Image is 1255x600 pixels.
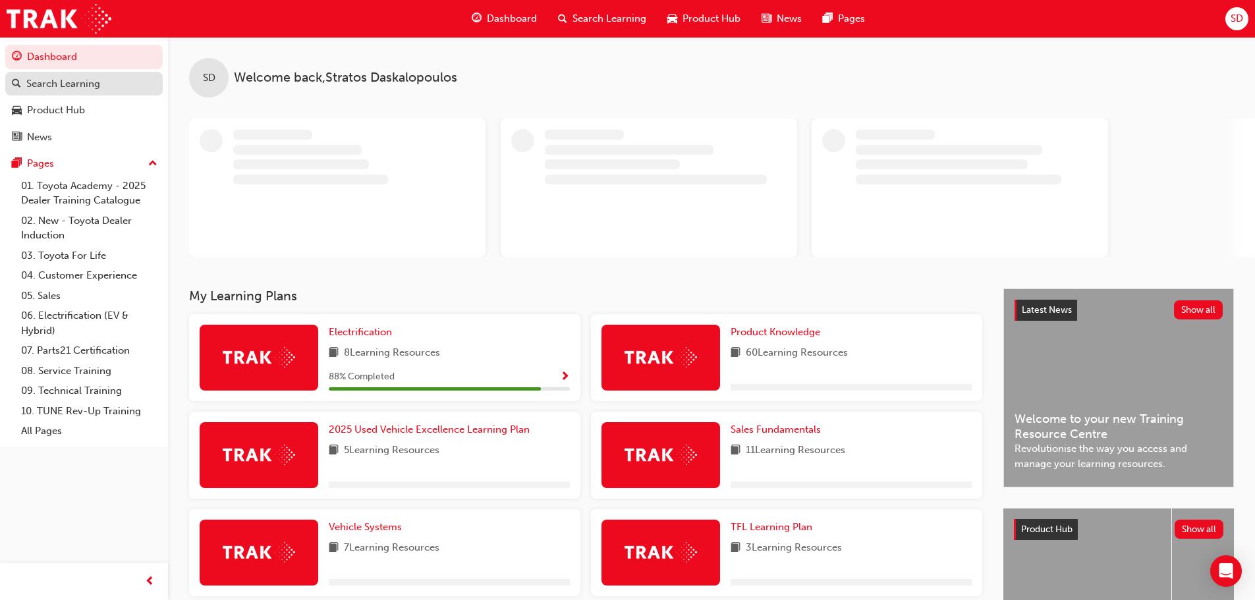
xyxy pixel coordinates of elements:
a: 09. Technical Training [16,381,163,401]
span: pages-icon [823,11,833,27]
div: News [27,130,52,145]
div: Search Learning [26,76,100,92]
span: Pages [838,11,865,26]
button: Pages [5,151,163,176]
span: Search Learning [572,11,646,26]
span: book-icon [329,443,339,459]
a: 02. New - Toyota Dealer Induction [16,211,163,246]
a: All Pages [16,421,163,441]
span: 60 Learning Resources [746,345,848,362]
a: Search Learning [5,72,163,96]
span: Revolutionise the way you access and manage your learning resources. [1015,441,1223,471]
span: Dashboard [487,11,537,26]
span: Sales Fundamentals [731,423,821,435]
span: 5 Learning Resources [344,443,439,459]
span: 7 Learning Resources [344,540,439,557]
span: Welcome to your new Training Resource Centre [1015,412,1223,441]
span: book-icon [731,540,740,557]
span: 8 Learning Resources [344,345,440,362]
img: Trak [625,347,697,368]
a: Product Knowledge [731,325,825,340]
span: guage-icon [12,51,22,63]
a: car-iconProduct Hub [657,5,751,32]
span: Vehicle Systems [329,521,402,533]
img: Trak [223,445,295,465]
span: search-icon [12,78,21,90]
a: news-iconNews [751,5,812,32]
a: TFL Learning Plan [731,520,818,535]
a: 10. TUNE Rev-Up Training [16,401,163,422]
span: book-icon [731,345,740,362]
span: book-icon [329,345,339,362]
img: Trak [7,4,111,34]
img: Trak [223,542,295,562]
a: 03. Toyota For Life [16,246,163,266]
span: pages-icon [12,158,22,170]
a: Latest NewsShow all [1015,300,1223,321]
a: search-iconSearch Learning [547,5,657,32]
button: Show Progress [560,369,570,385]
span: 2025 Used Vehicle Excellence Learning Plan [329,423,530,435]
a: 04. Customer Experience [16,265,163,286]
span: SD [1231,11,1243,26]
div: Product Hub [27,103,85,118]
button: SD [1225,7,1248,30]
span: Latest News [1022,304,1072,315]
img: Trak [625,542,697,562]
a: pages-iconPages [812,5,876,32]
a: Dashboard [5,45,163,69]
span: 3 Learning Resources [746,540,842,557]
span: 88 % Completed [329,369,395,385]
a: Product HubShow all [1014,519,1223,540]
a: Electrification [329,325,397,340]
span: car-icon [12,105,22,117]
span: news-icon [12,132,22,144]
a: 08. Service Training [16,361,163,381]
a: Product Hub [5,98,163,123]
a: 07. Parts21 Certification [16,341,163,361]
span: Product Hub [1021,524,1073,535]
span: TFL Learning Plan [731,521,812,533]
a: 01. Toyota Academy - 2025 Dealer Training Catalogue [16,176,163,211]
img: Trak [223,347,295,368]
div: Pages [27,156,54,171]
a: Latest NewsShow allWelcome to your new Training Resource CentreRevolutionise the way you access a... [1003,288,1234,487]
a: 2025 Used Vehicle Excellence Learning Plan [329,422,535,437]
span: Product Hub [683,11,740,26]
div: Open Intercom Messenger [1210,555,1242,587]
h3: My Learning Plans [189,288,982,304]
span: News [777,11,802,26]
span: SD [203,70,215,86]
span: prev-icon [145,574,155,590]
span: up-icon [148,155,157,173]
span: Show Progress [560,371,570,383]
span: car-icon [667,11,677,27]
a: Vehicle Systems [329,520,407,535]
span: book-icon [731,443,740,459]
img: Trak [625,445,697,465]
span: book-icon [329,540,339,557]
span: Welcome back , Stratos Daskalopoulos [234,70,457,86]
span: 11 Learning Resources [746,443,845,459]
a: News [5,125,163,150]
button: Show all [1174,300,1223,319]
span: news-icon [762,11,771,27]
span: search-icon [558,11,567,27]
a: Sales Fundamentals [731,422,826,437]
span: Product Knowledge [731,326,820,338]
a: guage-iconDashboard [461,5,547,32]
span: guage-icon [472,11,482,27]
a: 05. Sales [16,286,163,306]
a: 06. Electrification (EV & Hybrid) [16,306,163,341]
button: DashboardSearch LearningProduct HubNews [5,42,163,151]
span: Electrification [329,326,392,338]
button: Show all [1175,520,1224,539]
